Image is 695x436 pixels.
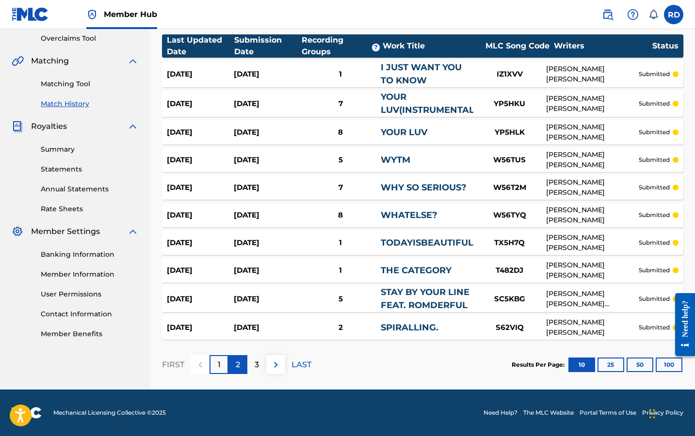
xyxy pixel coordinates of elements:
div: IZ1XVV [473,69,546,80]
span: Matching [31,55,69,67]
a: TODAYISBEAUTIFUL [381,237,473,248]
div: [PERSON_NAME] [PERSON_NAME] [546,150,639,170]
div: SC5KBG [473,294,546,305]
button: 50 [627,358,653,372]
div: 8 [301,210,381,221]
div: [PERSON_NAME] [PERSON_NAME] [546,205,639,225]
div: [DATE] [234,98,301,109]
a: The MLC Website [523,408,574,417]
button: 25 [598,358,624,372]
p: submitted [639,238,670,247]
a: Rate Sheets [41,204,139,214]
div: [DATE] [234,237,301,249]
div: [PERSON_NAME] [PERSON_NAME] [546,233,639,253]
div: W56TUS [473,155,546,166]
div: 5 [301,294,381,305]
a: Statements [41,164,139,174]
p: 2 [236,359,240,371]
button: 100 [656,358,682,372]
div: [DATE] [167,294,234,305]
img: Member Settings [12,226,23,237]
span: Mechanical Licensing Collective © 2025 [53,408,166,417]
div: MLC Song Code [481,40,554,52]
div: Help [623,5,643,24]
div: YP5HKU [473,98,546,109]
a: WHY SO SERIOUS? [381,182,467,193]
div: TX5H7Q [473,237,546,249]
p: 3 [255,359,259,371]
p: submitted [639,99,670,108]
div: Submission Date [234,34,302,58]
p: submitted [639,323,670,332]
p: 1 [218,359,221,371]
div: 1 [301,69,381,80]
a: Banking Information [41,249,139,260]
div: [PERSON_NAME] [PERSON_NAME] [546,93,639,114]
a: Need Help? [484,408,517,417]
img: expand [127,226,139,237]
div: 7 [301,98,381,109]
div: Writers [554,40,652,52]
div: Recording Groups [302,34,383,58]
div: [DATE] [167,237,234,249]
div: 2 [301,322,381,333]
div: [DATE] [234,69,301,80]
button: 10 [568,358,595,372]
div: Last Updated Date [167,34,234,58]
div: [PERSON_NAME] [PERSON_NAME] [546,260,639,280]
div: [DATE] [234,182,301,193]
a: YOUR LUV [381,127,427,138]
p: submitted [639,156,670,164]
img: right [270,359,282,371]
div: Work Title [383,40,481,52]
a: Overclaims Tool [41,33,139,44]
div: [PERSON_NAME] [PERSON_NAME] [546,64,639,84]
span: Member Hub [104,9,157,20]
p: submitted [639,211,670,219]
div: 1 [301,237,381,249]
img: expand [127,55,139,67]
img: expand [127,121,139,132]
iframe: Chat Widget [647,389,695,436]
div: User Menu [664,5,683,24]
img: search [602,9,614,20]
div: Status [652,40,679,52]
div: [DATE] [234,155,301,166]
a: Annual Statements [41,184,139,194]
p: submitted [639,295,670,303]
p: Results Per Page: [512,360,567,369]
a: WYTM [381,155,410,165]
div: S62VIQ [473,322,546,333]
div: [DATE] [167,210,234,221]
div: W56TYQ [473,210,546,221]
a: THE CATEGORY [381,265,452,276]
div: 7 [301,182,381,193]
div: Drag [649,399,655,428]
div: [PERSON_NAME] [PERSON_NAME] [546,177,639,198]
a: SPIRALLING. [381,322,438,333]
a: Contact Information [41,309,139,319]
p: submitted [639,70,670,78]
p: submitted [639,183,670,192]
div: [DATE] [167,69,234,80]
a: Member Benefits [41,329,139,339]
a: Match History [41,99,139,109]
div: [PERSON_NAME] [PERSON_NAME] [546,122,639,142]
div: [DATE] [167,265,234,276]
a: Summary [41,144,139,155]
div: 1 [301,265,381,276]
p: submitted [639,266,670,275]
img: logo [12,407,42,419]
p: submitted [639,128,670,137]
img: Matching [12,55,24,67]
div: [DATE] [234,265,301,276]
img: help [627,9,639,20]
div: [PERSON_NAME] [PERSON_NAME] [PERSON_NAME], [PERSON_NAME], [PERSON_NAME] [PERSON_NAME] [546,289,639,309]
a: STAY BY YOUR LINE FEAT. ROMDERFUL [381,287,469,311]
div: [PERSON_NAME] [PERSON_NAME] [546,317,639,338]
div: YP5HLK [473,127,546,138]
a: Member Information [41,269,139,280]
